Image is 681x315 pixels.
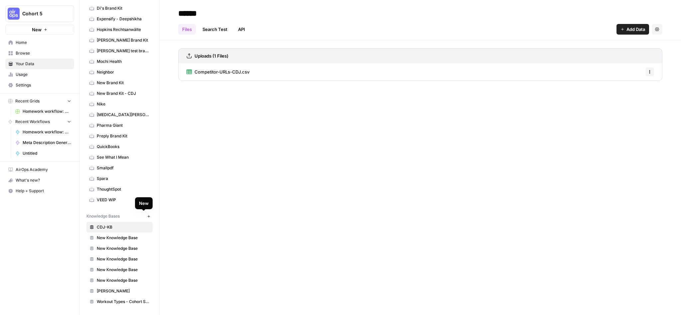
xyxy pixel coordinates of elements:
button: Help + Support [5,186,74,196]
span: Homework workflow: Meta Description ([GEOGRAPHIC_DATA]) [23,129,71,135]
a: New Knowledge Base [86,264,153,275]
button: Recent Grids [5,96,74,106]
span: Preply Brand Kit [97,133,150,139]
a: QuickBooks [86,141,153,152]
span: [MEDICAL_DATA][PERSON_NAME] [97,112,150,118]
span: New Brand Kit [97,80,150,86]
a: ThoughtSpot [86,184,153,195]
span: Recent Grids [15,98,40,104]
a: Usage [5,69,74,80]
a: Neighbor [86,67,153,78]
span: New Brand Kit - CDJ [97,90,150,96]
a: Hopkins Rechtsanwälte [86,24,153,35]
a: New Knowledge Base [86,254,153,264]
a: Nike [86,99,153,109]
a: [PERSON_NAME] test brand kit [86,46,153,56]
a: [PERSON_NAME] [86,286,153,296]
span: Meta Description Generator ([GEOGRAPHIC_DATA]) [23,140,71,146]
span: New Knowledge Base [97,267,150,273]
a: Your Data [5,59,74,69]
span: Workout Types - Cohort Session 5 ([DATE]) [97,299,150,305]
span: Competitor-URLs-CDJ.csv [195,69,249,75]
span: New Knowledge Base [97,277,150,283]
span: New Knowledge Base [97,245,150,251]
a: [MEDICAL_DATA][PERSON_NAME] [86,109,153,120]
span: Usage [16,72,71,78]
span: Smallpdf [97,165,150,171]
a: Search Test [199,24,231,35]
button: Recent Workflows [5,117,74,127]
a: API [234,24,249,35]
h3: Uploads (1 Files) [195,53,228,59]
span: Di's Brand Kit [97,5,150,11]
div: What's new? [6,175,74,185]
a: Settings [5,80,74,90]
a: Mochi Health [86,56,153,67]
span: Expensify - Deepshikha [97,16,150,22]
span: Home [16,40,71,46]
span: Knowledge Bases [86,213,120,219]
a: Smallpdf [86,163,153,173]
span: New Knowledge Base [97,235,150,241]
span: Homework workflow: Meta Description ([GEOGRAPHIC_DATA]) Grid [23,108,71,114]
a: New Knowledge Base [86,233,153,243]
span: Your Data [16,61,71,67]
a: Di's Brand Kit [86,3,153,14]
span: [PERSON_NAME] [97,288,150,294]
button: Add Data [616,24,649,35]
a: New Knowledge Base [86,275,153,286]
a: New Knowledge Base [86,243,153,254]
span: See What I Mean [97,154,150,160]
a: Uploads (1 Files) [187,49,228,63]
button: What's new? [5,175,74,186]
span: Spara [97,176,150,182]
a: Competitor-URLs-CDJ.csv [187,63,249,80]
span: Add Data [626,26,645,33]
a: [PERSON_NAME] Brand Kit [86,35,153,46]
a: AirOps Academy [5,164,74,175]
a: Browse [5,48,74,59]
span: Untitled [23,150,71,156]
a: Spara [86,173,153,184]
span: Settings [16,82,71,88]
span: Browse [16,50,71,56]
a: Home [5,37,74,48]
span: [PERSON_NAME] test brand kit [97,48,150,54]
a: Files [178,24,196,35]
span: QuickBooks [97,144,150,150]
button: Workspace: Cohort 5 [5,5,74,22]
span: ThoughtSpot [97,186,150,192]
span: [PERSON_NAME] Brand Kit [97,37,150,43]
div: New [139,200,149,207]
a: See What I Mean [86,152,153,163]
a: New Brand Kit - CDJ [86,88,153,99]
span: Neighbor [97,69,150,75]
span: Pharma Giant [97,122,150,128]
span: Help + Support [16,188,71,194]
a: VEED WIP [86,195,153,205]
a: Untitled [12,148,74,159]
span: Cohort 5 [22,10,63,17]
a: CDJ-KB [86,222,153,233]
a: Homework workflow: Meta Description ([GEOGRAPHIC_DATA]) [12,127,74,137]
a: Homework workflow: Meta Description ([GEOGRAPHIC_DATA]) Grid [12,106,74,117]
button: New [5,25,74,35]
span: Nike [97,101,150,107]
img: Cohort 5 Logo [8,8,20,20]
span: New [32,26,42,33]
a: Preply Brand Kit [86,131,153,141]
span: New Knowledge Base [97,256,150,262]
a: Meta Description Generator ([GEOGRAPHIC_DATA]) [12,137,74,148]
span: VEED WIP [97,197,150,203]
span: Hopkins Rechtsanwälte [97,27,150,33]
span: AirOps Academy [16,167,71,173]
span: Recent Workflows [15,119,50,125]
a: Pharma Giant [86,120,153,131]
span: Mochi Health [97,59,150,65]
a: New Brand Kit [86,78,153,88]
a: Workout Types - Cohort Session 5 ([DATE]) [86,296,153,307]
a: Expensify - Deepshikha [86,14,153,24]
span: CDJ-KB [97,224,150,230]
